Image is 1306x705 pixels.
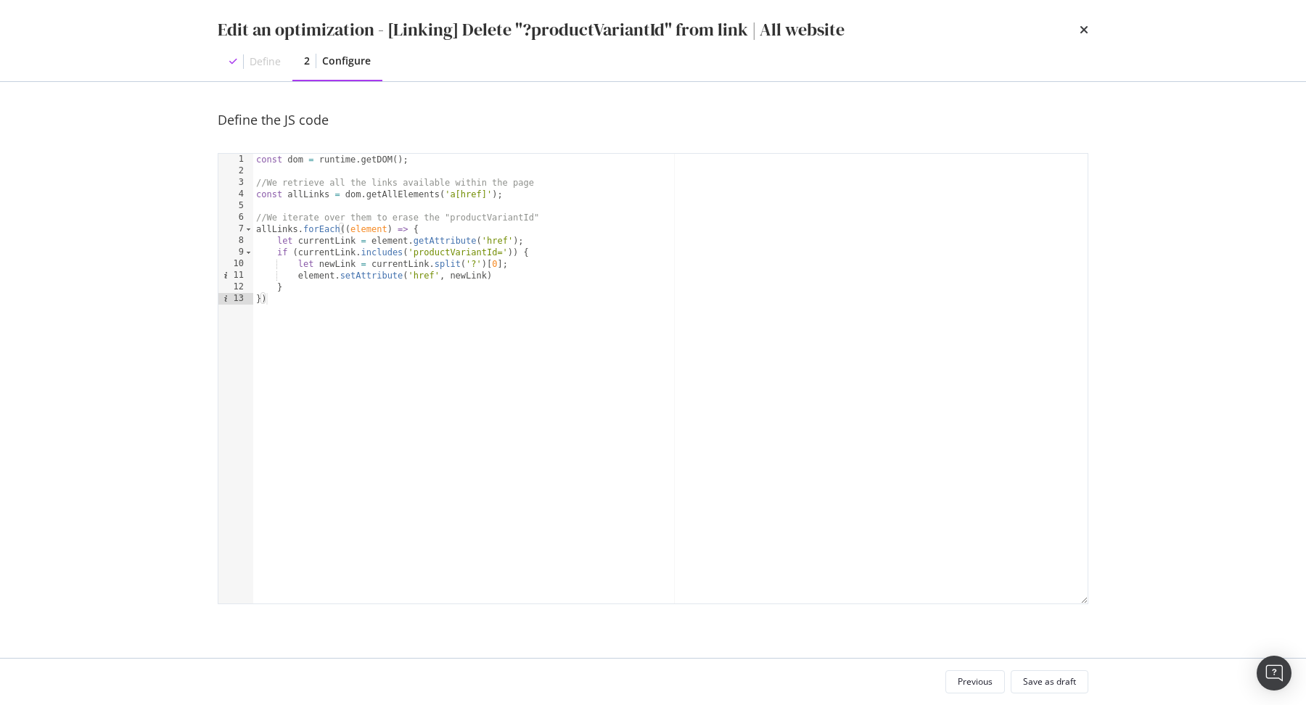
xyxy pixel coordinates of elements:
div: 1 [218,154,253,165]
div: Configure [322,54,371,68]
div: 9 [218,247,253,258]
div: Define [250,54,281,69]
div: Open Intercom Messenger [1257,656,1291,690]
span: Toggle code folding, rows 7 through 13 [245,223,252,235]
div: Define the JS code [218,111,1088,130]
div: 6 [218,212,253,223]
div: times [1080,17,1088,42]
div: 2 [304,54,310,68]
span: Toggle code folding, rows 9 through 12 [245,247,252,258]
div: Save as draft [1023,675,1076,688]
div: Edit an optimization - [Linking] Delete "?productVariantId" from link | All website [218,17,845,42]
div: 11 [218,270,253,281]
div: 2 [218,165,253,177]
div: 8 [218,235,253,247]
div: 10 [218,258,253,270]
div: 13 [218,293,253,305]
div: 7 [218,223,253,235]
div: 5 [218,200,253,212]
span: Info, read annotations row 13 [218,293,231,305]
span: Info, read annotations row 11 [218,270,231,281]
div: 12 [218,281,253,293]
button: Save as draft [1011,670,1088,693]
div: Previous [958,675,993,688]
div: 4 [218,189,253,200]
button: Previous [945,670,1005,693]
div: 3 [218,177,253,189]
